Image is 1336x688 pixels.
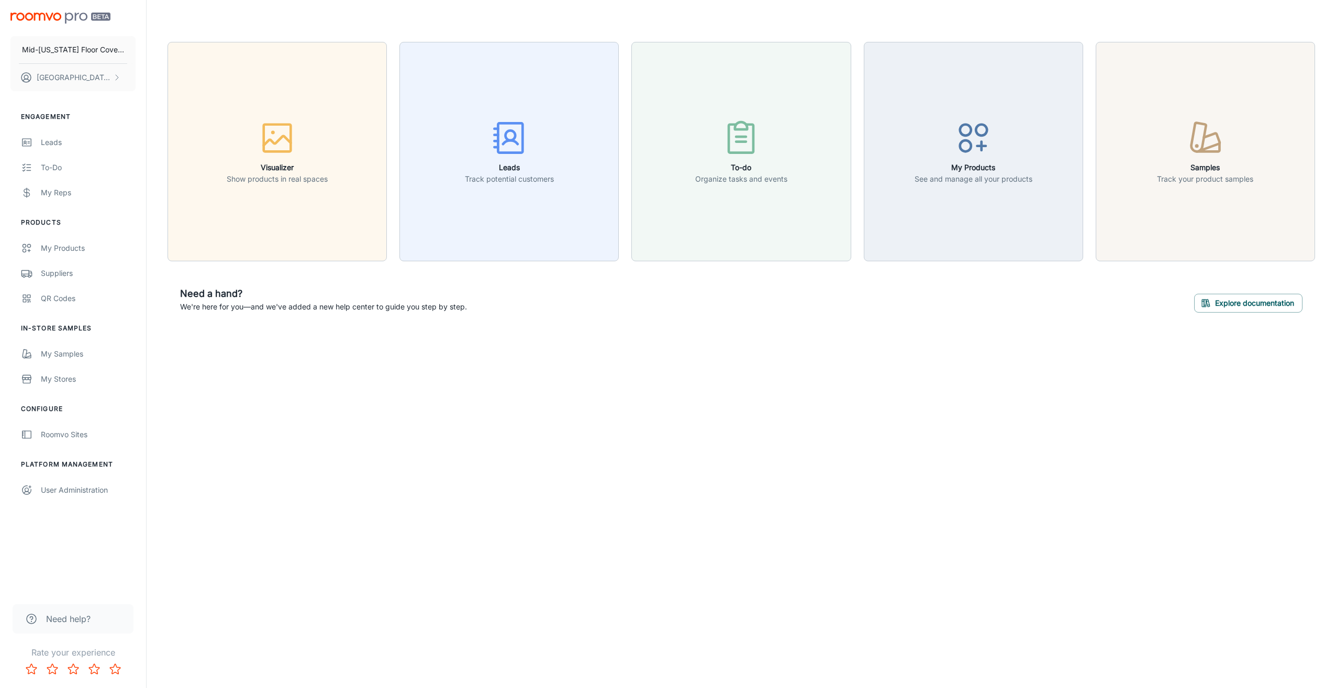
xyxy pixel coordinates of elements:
[41,242,136,254] div: My Products
[41,268,136,279] div: Suppliers
[10,64,136,91] button: [GEOGRAPHIC_DATA] Pytlowany
[22,44,124,56] p: Mid-[US_STATE] Floor Coverings
[1096,42,1315,261] button: SamplesTrack your product samples
[399,146,619,156] a: LeadsTrack potential customers
[631,146,851,156] a: To-doOrganize tasks and events
[399,42,619,261] button: LeadsTrack potential customers
[41,137,136,148] div: Leads
[864,146,1083,156] a: My ProductsSee and manage all your products
[37,72,110,83] p: [GEOGRAPHIC_DATA] Pytlowany
[10,36,136,63] button: Mid-[US_STATE] Floor Coverings
[1194,294,1302,313] button: Explore documentation
[1096,146,1315,156] a: SamplesTrack your product samples
[180,301,467,313] p: We're here for you—and we've added a new help center to guide you step by step.
[915,173,1032,185] p: See and manage all your products
[10,13,110,24] img: Roomvo PRO Beta
[695,173,787,185] p: Organize tasks and events
[465,173,554,185] p: Track potential customers
[168,42,387,261] button: VisualizerShow products in real spaces
[465,162,554,173] h6: Leads
[1157,162,1253,173] h6: Samples
[41,348,136,360] div: My Samples
[180,286,467,301] h6: Need a hand?
[41,162,136,173] div: To-do
[915,162,1032,173] h6: My Products
[864,42,1083,261] button: My ProductsSee and manage all your products
[41,187,136,198] div: My Reps
[1157,173,1253,185] p: Track your product samples
[227,162,328,173] h6: Visualizer
[631,42,851,261] button: To-doOrganize tasks and events
[1194,297,1302,308] a: Explore documentation
[41,293,136,304] div: QR Codes
[695,162,787,173] h6: To-do
[227,173,328,185] p: Show products in real spaces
